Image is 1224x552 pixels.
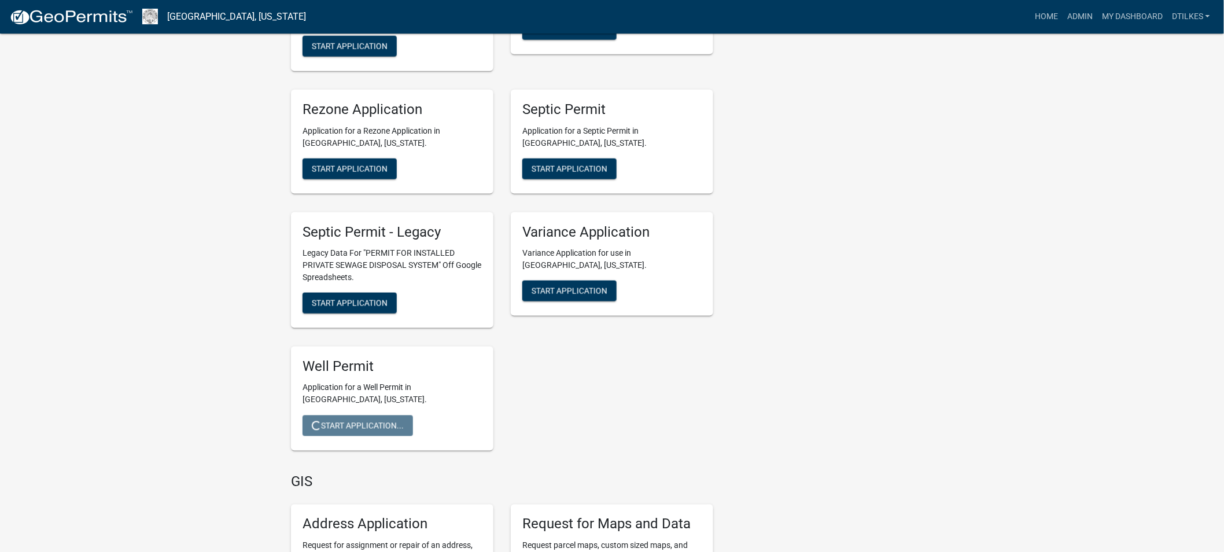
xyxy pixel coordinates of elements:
[522,281,617,301] button: Start Application
[303,382,482,406] p: Application for a Well Permit in [GEOGRAPHIC_DATA], [US_STATE].
[532,164,607,173] span: Start Application
[1097,6,1167,28] a: My Dashboard
[303,125,482,149] p: Application for a Rezone Application in [GEOGRAPHIC_DATA], [US_STATE].
[522,101,702,118] h5: Septic Permit
[312,421,404,430] span: Start Application...
[312,41,388,50] span: Start Application
[522,125,702,149] p: Application for a Septic Permit in [GEOGRAPHIC_DATA], [US_STATE].
[142,9,158,24] img: Franklin County, Iowa
[303,101,482,118] h5: Rezone Application
[303,247,482,284] p: Legacy Data For "PERMIT FOR INSTALLED PRIVATE SEWAGE DISPOSAL SYSTEM" Off Google Spreadsheets.
[532,24,607,34] span: Start Application
[1167,6,1215,28] a: dtilkes
[167,7,306,27] a: [GEOGRAPHIC_DATA], [US_STATE]
[312,164,388,173] span: Start Application
[303,293,397,314] button: Start Application
[291,474,713,491] h4: GIS
[303,159,397,179] button: Start Application
[303,415,413,436] button: Start Application...
[522,159,617,179] button: Start Application
[522,247,702,271] p: Variance Application for use in [GEOGRAPHIC_DATA], [US_STATE].
[1030,6,1063,28] a: Home
[522,516,702,533] h5: Request for Maps and Data
[532,286,607,296] span: Start Application
[303,224,482,241] h5: Septic Permit - Legacy
[303,516,482,533] h5: Address Application
[312,299,388,308] span: Start Application
[522,224,702,241] h5: Variance Application
[303,36,397,57] button: Start Application
[1063,6,1097,28] a: Admin
[303,358,482,375] h5: Well Permit
[522,19,617,40] button: Start Application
